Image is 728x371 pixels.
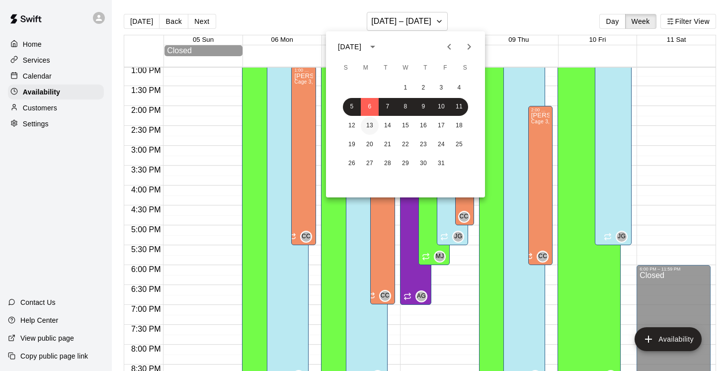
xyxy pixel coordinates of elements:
button: 8 [397,98,414,116]
button: 7 [379,98,397,116]
button: 31 [432,155,450,173]
button: 23 [414,136,432,154]
button: 16 [414,117,432,135]
span: Wednesday [397,58,414,78]
button: 30 [414,155,432,173]
button: 19 [343,136,361,154]
button: 28 [379,155,397,173]
button: 20 [361,136,379,154]
button: 12 [343,117,361,135]
button: 27 [361,155,379,173]
span: Tuesday [377,58,395,78]
span: Monday [357,58,375,78]
button: Next month [459,37,479,57]
span: Sunday [337,58,355,78]
button: 1 [397,79,414,97]
button: 29 [397,155,414,173]
button: 26 [343,155,361,173]
button: 9 [414,98,432,116]
button: 21 [379,136,397,154]
button: 24 [432,136,450,154]
span: Thursday [416,58,434,78]
button: 13 [361,117,379,135]
div: [DATE] [338,42,361,52]
button: 17 [432,117,450,135]
button: 18 [450,117,468,135]
button: Previous month [439,37,459,57]
button: 14 [379,117,397,135]
span: Friday [436,58,454,78]
button: calendar view is open, switch to year view [364,38,381,55]
button: 2 [414,79,432,97]
button: 6 [361,98,379,116]
button: 4 [450,79,468,97]
button: 25 [450,136,468,154]
button: 22 [397,136,414,154]
span: Saturday [456,58,474,78]
button: 11 [450,98,468,116]
button: 15 [397,117,414,135]
button: 10 [432,98,450,116]
button: 3 [432,79,450,97]
button: 5 [343,98,361,116]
